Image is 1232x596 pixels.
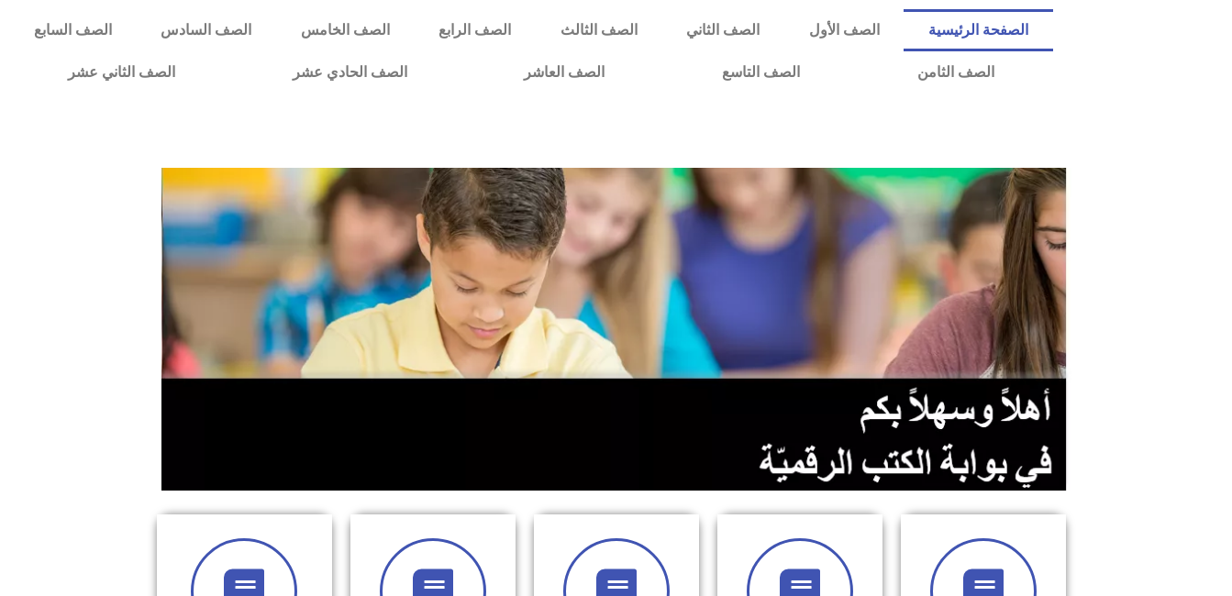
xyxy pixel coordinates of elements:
[465,51,663,94] a: الصف العاشر
[661,9,783,51] a: الصف الثاني
[234,51,466,94] a: الصف الحادي عشر
[663,51,859,94] a: الصف التاسع
[536,9,661,51] a: الصف الثالث
[859,51,1053,94] a: الصف الثامن
[137,9,276,51] a: الصف السادس
[784,9,904,51] a: الصف الأول
[414,9,535,51] a: الصف الرابع
[9,51,234,94] a: الصف الثاني عشر
[9,9,136,51] a: الصف السابع
[276,9,414,51] a: الصف الخامس
[904,9,1052,51] a: الصفحة الرئيسية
